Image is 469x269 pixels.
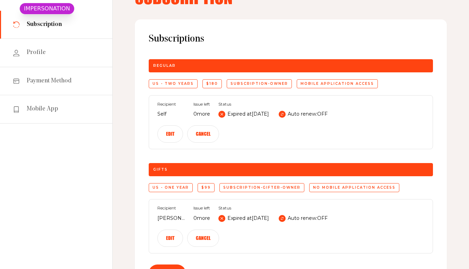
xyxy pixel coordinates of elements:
span: Issue left [193,102,210,107]
div: subscription-gifter-owner [219,183,304,192]
p: Auto renew: OFF [288,214,328,223]
span: Payment Method [27,77,72,85]
span: Status [218,102,328,107]
span: Recipient [157,206,185,210]
button: Edit [157,125,183,143]
div: $99 [198,183,215,192]
p: Auto renew: OFF [288,110,328,118]
span: Issue left [193,206,210,210]
div: $180 [202,79,222,88]
p: 0 more [193,110,210,118]
button: Cancel [187,125,219,143]
div: subscription-owner [227,79,292,88]
div: Mobile application access [297,79,378,88]
span: Recipient [157,102,185,107]
p: Expired at [DATE] [227,214,269,223]
span: Subscriptions [149,33,433,45]
span: Mobile App [27,105,58,113]
p: [PERSON_NAME] [157,214,185,223]
p: Self [157,110,185,118]
div: Regular [149,59,433,72]
p: Expired at [DATE] [227,110,269,118]
span: Profile [27,48,46,57]
button: Cancel [187,230,219,247]
div: IMPERSONATION [19,3,75,15]
div: US - Two Years [149,79,198,88]
span: Status [218,206,328,210]
div: US - One Year [149,183,193,192]
p: 0 more [193,214,210,223]
div: No mobile application access [309,183,399,192]
div: Gifts [149,163,433,176]
button: Edit [157,230,183,247]
span: Subscription [27,20,62,29]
